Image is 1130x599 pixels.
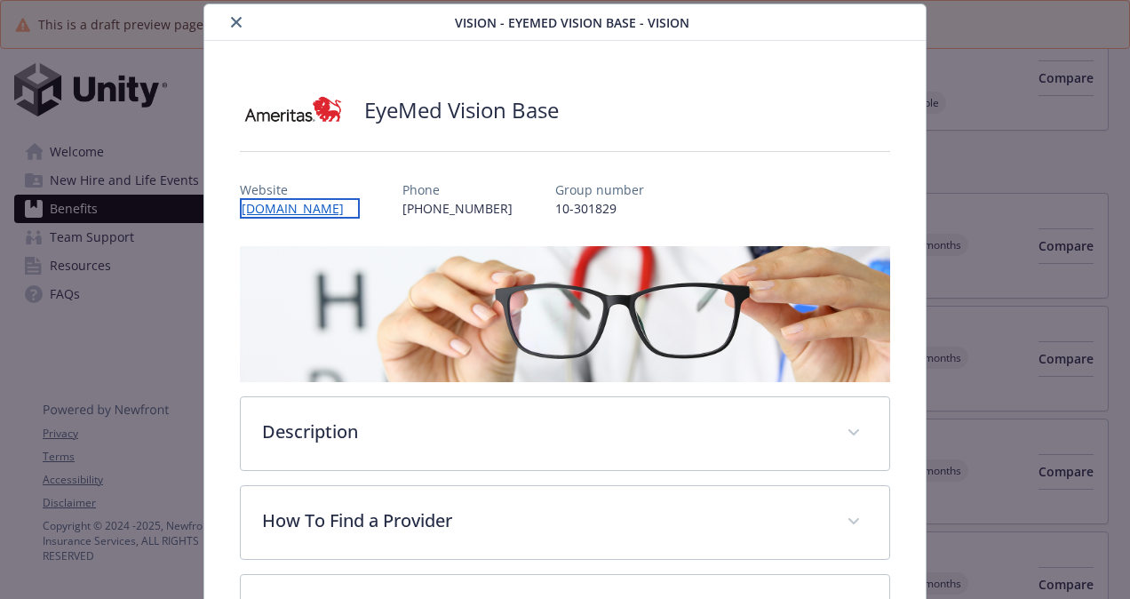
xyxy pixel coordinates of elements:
span: Vision - EyeMed Vision Base - Vision [455,13,689,32]
img: Ameritas Group [240,84,346,137]
img: banner [240,246,890,382]
div: Description [241,397,889,470]
div: How To Find a Provider [241,486,889,559]
p: Group number [555,180,644,199]
p: [PHONE_NUMBER] [402,199,513,218]
p: 10-301829 [555,199,644,218]
p: Description [262,419,825,445]
p: Website [240,180,360,199]
a: [DOMAIN_NAME] [240,198,360,219]
h2: EyeMed Vision Base [364,95,559,125]
p: How To Find a Provider [262,507,825,534]
button: close [226,12,247,33]
p: Phone [402,180,513,199]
